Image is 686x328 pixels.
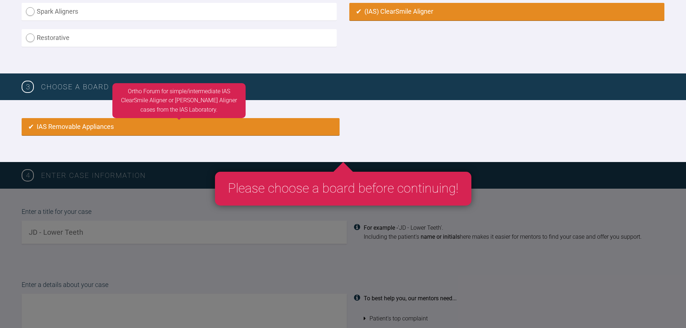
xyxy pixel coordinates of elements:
[215,172,471,206] div: Please choose a board before continuing!
[22,118,340,136] label: IAS Removable Appliances
[41,81,664,93] h3: Choose a board
[22,29,337,47] label: Restorative
[22,81,34,93] span: 3
[112,83,246,118] div: Ortho Forum for simple/intermediate IAS ClearSmile Aligner or [PERSON_NAME] Aligner cases from th...
[349,3,664,21] label: (IAS) ClearSmile Aligner
[22,3,337,21] label: Spark Aligners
